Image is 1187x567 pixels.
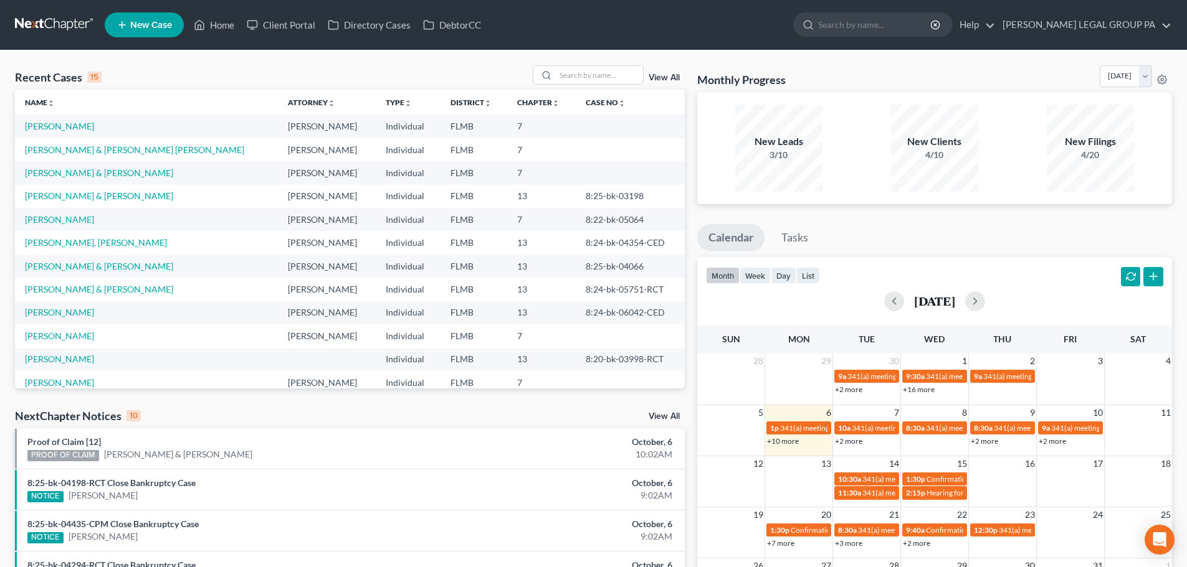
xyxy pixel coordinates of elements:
[888,354,900,368] span: 30
[1064,334,1077,344] span: Fri
[556,66,643,84] input: Search by name...
[862,488,1049,497] span: 341(a) meeting for [PERSON_NAME] & [PERSON_NAME]
[47,100,55,107] i: unfold_more
[450,98,492,107] a: Districtunfold_more
[835,385,862,394] a: +2 more
[820,456,832,471] span: 13
[1047,149,1134,161] div: 4/20
[906,423,925,433] span: 8:30a
[771,267,796,284] button: day
[835,538,862,548] a: +3 more
[757,405,765,420] span: 5
[735,149,822,161] div: 3/10
[891,149,978,161] div: 4/10
[376,115,440,138] td: Individual
[241,14,322,36] a: Client Portal
[576,278,685,301] td: 8:24-bk-05751-RCT
[507,324,576,347] td: 7
[576,208,685,231] td: 8:22-bk-05064
[752,456,765,471] span: 12
[441,301,508,324] td: FLMB
[835,436,862,446] a: +2 more
[906,488,925,497] span: 2:15p
[465,436,672,448] div: October, 6
[278,161,376,184] td: [PERSON_NAME]
[517,98,560,107] a: Chapterunfold_more
[906,474,925,484] span: 1:30p
[767,436,799,446] a: +10 more
[1130,334,1146,344] span: Sat
[376,208,440,231] td: Individual
[1051,423,1171,433] span: 341(a) meeting for [PERSON_NAME]
[376,185,440,208] td: Individual
[1029,405,1036,420] span: 9
[25,330,94,341] a: [PERSON_NAME]
[25,144,244,155] a: [PERSON_NAME] & [PERSON_NAME] [PERSON_NAME]
[576,348,685,371] td: 8:20-bk-03998-RCT
[441,185,508,208] td: FLMB
[27,436,101,447] a: Proof of Claim [12]
[25,377,94,388] a: [PERSON_NAME]
[697,72,786,87] h3: Monthly Progress
[752,354,765,368] span: 28
[926,423,1046,433] span: 341(a) meeting for [PERSON_NAME]
[376,324,440,347] td: Individual
[441,348,508,371] td: FLMB
[926,372,1046,381] span: 341(a) meeting for [PERSON_NAME]
[25,284,173,294] a: [PERSON_NAME] & [PERSON_NAME]
[1042,423,1050,433] span: 9a
[735,134,822,149] div: New Leads
[752,507,765,522] span: 19
[441,278,508,301] td: FLMB
[1097,354,1104,368] span: 3
[376,348,440,371] td: Individual
[278,324,376,347] td: [PERSON_NAME]
[820,507,832,522] span: 20
[1145,525,1175,555] div: Open Intercom Messenger
[788,334,810,344] span: Mon
[404,100,412,107] i: unfold_more
[983,372,1104,381] span: 341(a) meeting for [PERSON_NAME]
[722,334,740,344] span: Sun
[27,450,99,461] div: PROOF OF CLAIM
[888,507,900,522] span: 21
[441,208,508,231] td: FLMB
[417,14,487,36] a: DebtorCC
[999,525,1119,535] span: 341(a) meeting for [PERSON_NAME]
[322,14,417,36] a: Directory Cases
[441,161,508,184] td: FLMB
[825,405,832,420] span: 6
[796,267,820,284] button: list
[465,518,672,530] div: October, 6
[376,255,440,278] td: Individual
[278,208,376,231] td: [PERSON_NAME]
[278,138,376,161] td: [PERSON_NAME]
[1024,507,1036,522] span: 23
[465,489,672,502] div: 9:02AM
[87,72,102,83] div: 15
[507,138,576,161] td: 7
[441,371,508,394] td: FLMB
[25,307,94,317] a: [PERSON_NAME]
[770,423,779,433] span: 1p
[862,474,983,484] span: 341(a) meeting for [PERSON_NAME]
[956,507,968,522] span: 22
[376,278,440,301] td: Individual
[376,371,440,394] td: Individual
[278,185,376,208] td: [PERSON_NAME]
[1029,354,1036,368] span: 2
[780,423,900,433] span: 341(a) meeting for [PERSON_NAME]
[278,301,376,324] td: [PERSON_NAME]
[838,488,861,497] span: 11:30a
[927,474,1134,484] span: Confirmation hearing for [PERSON_NAME] & [PERSON_NAME]
[25,167,173,178] a: [PERSON_NAME] & [PERSON_NAME]
[994,423,1180,433] span: 341(a) meeting for [PERSON_NAME] & [PERSON_NAME]
[278,255,376,278] td: [PERSON_NAME]
[1160,507,1172,522] span: 25
[906,525,925,535] span: 9:40a
[507,255,576,278] td: 13
[507,231,576,254] td: 13
[376,231,440,254] td: Individual
[507,348,576,371] td: 13
[278,371,376,394] td: [PERSON_NAME]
